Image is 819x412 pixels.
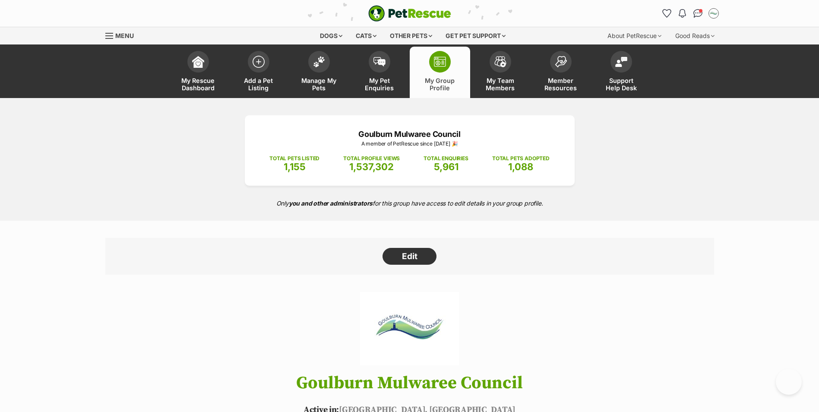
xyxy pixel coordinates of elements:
[289,200,373,207] strong: you and other administrators
[228,47,289,98] a: Add a Pet Listing
[669,27,721,44] div: Good Reads
[693,9,702,18] img: chat-41dd97257d64d25036548639549fe6c8038ab92f7586957e7f3b1b290dea8141.svg
[541,77,580,92] span: Member Resources
[258,140,562,148] p: A member of PetRescue since [DATE] 🎉
[481,77,520,92] span: My Team Members
[360,292,459,365] img: Goulburn Mulwaree Council
[591,47,651,98] a: Support Help Desk
[373,57,386,67] img: pet-enquiries-icon-7e3ad2cf08bfb03b45e93fb7055b45f3efa6380592205ae92323e6603595dc1f.svg
[660,6,721,20] ul: Account quick links
[349,47,410,98] a: My Pet Enquiries
[92,374,727,393] h1: Goulburn Mulwaree Council
[531,47,591,98] a: Member Resources
[314,27,348,44] div: Dogs
[289,47,349,98] a: Manage My Pets
[494,56,506,67] img: team-members-icon-5396bd8760b3fe7c0b43da4ab00e1e3bb1a5d9ba89233759b79545d2d3fc5d0d.svg
[679,9,686,18] img: notifications-46538b983faf8c2785f20acdc204bb7945ddae34d4c08c2a6579f10ce5e182be.svg
[192,56,204,68] img: dashboard-icon-eb2f2d2d3e046f16d808141f083e7271f6b2e854fb5c12c21221c1fb7104beca.svg
[349,161,394,172] span: 1,537,302
[601,27,667,44] div: About PetRescue
[470,47,531,98] a: My Team Members
[368,5,451,22] img: logo-e224e6f780fb5917bec1dbf3a21bbac754714ae5b6737aabdf751b685950b380.svg
[676,6,689,20] button: Notifications
[691,6,705,20] a: Conversations
[709,9,718,18] img: Adam Skelly profile pic
[508,161,533,172] span: 1,088
[602,77,641,92] span: Support Help Desk
[253,56,265,68] img: add-pet-listing-icon-0afa8454b4691262ce3f59096e99ab1cd57d4a30225e0717b998d2c9b9846f56.svg
[776,369,802,395] iframe: Help Scout Beacon - Open
[343,155,400,162] p: TOTAL PROFILE VIEWS
[313,56,325,67] img: manage-my-pets-icon-02211641906a0b7f246fdf0571729dbe1e7629f14944591b6c1af311fb30b64b.svg
[350,27,383,44] div: Cats
[300,77,338,92] span: Manage My Pets
[284,161,306,172] span: 1,155
[410,47,470,98] a: My Group Profile
[168,47,228,98] a: My Rescue Dashboard
[555,56,567,67] img: member-resources-icon-8e73f808a243e03378d46382f2149f9095a855e16c252ad45f914b54edf8863c.svg
[115,32,134,39] span: Menu
[492,155,550,162] p: TOTAL PETS ADOPTED
[239,77,278,92] span: Add a Pet Listing
[440,27,512,44] div: Get pet support
[434,57,446,67] img: group-profile-icon-3fa3cf56718a62981997c0bc7e787c4b2cf8bcc04b72c1350f741eb67cf2f40e.svg
[105,27,140,43] a: Menu
[360,77,399,92] span: My Pet Enquiries
[424,155,468,162] p: TOTAL ENQUIRIES
[660,6,674,20] a: Favourites
[258,128,562,140] p: Goulburn Mulwaree Council
[707,6,721,20] button: My account
[368,5,451,22] a: PetRescue
[421,77,459,92] span: My Group Profile
[269,155,319,162] p: TOTAL PETS LISTED
[384,27,438,44] div: Other pets
[383,248,436,265] a: Edit
[179,77,218,92] span: My Rescue Dashboard
[434,161,459,172] span: 5,961
[615,57,627,67] img: help-desk-icon-fdf02630f3aa405de69fd3d07c3f3aa587a6932b1a1747fa1d2bba05be0121f9.svg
